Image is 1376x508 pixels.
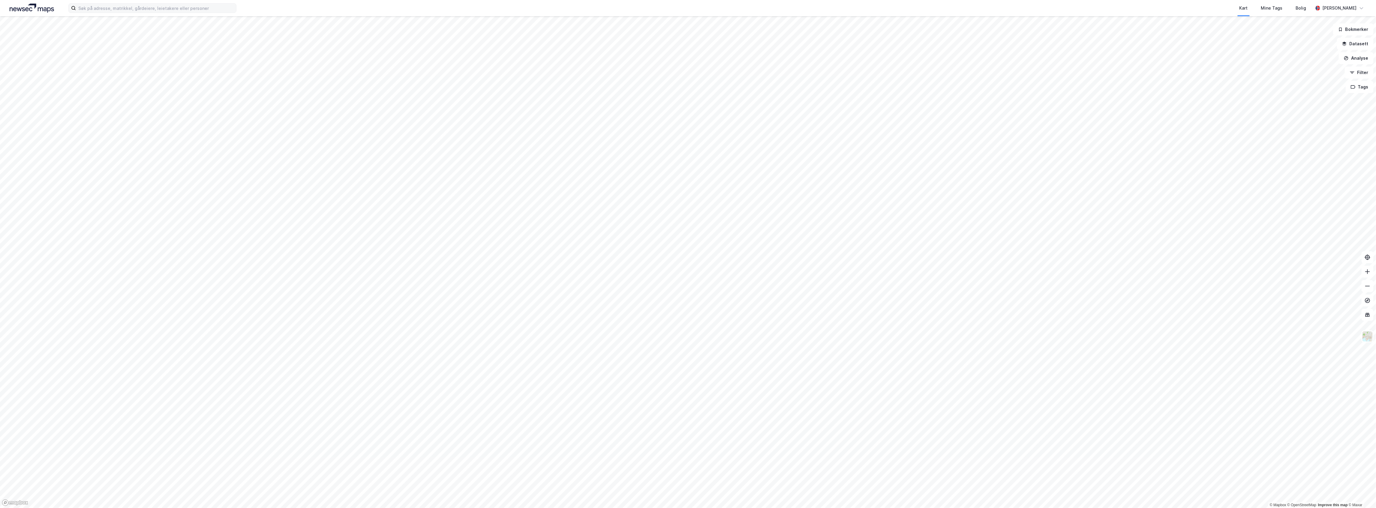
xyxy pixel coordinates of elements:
[10,4,54,13] img: logo.a4113a55bc3d86da70a041830d287a7e.svg
[1296,4,1306,12] div: Bolig
[1346,479,1376,508] iframe: Chat Widget
[1323,4,1357,12] div: [PERSON_NAME]
[1239,4,1248,12] div: Kart
[1261,4,1283,12] div: Mine Tags
[76,4,236,13] input: Søk på adresse, matrikkel, gårdeiere, leietakere eller personer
